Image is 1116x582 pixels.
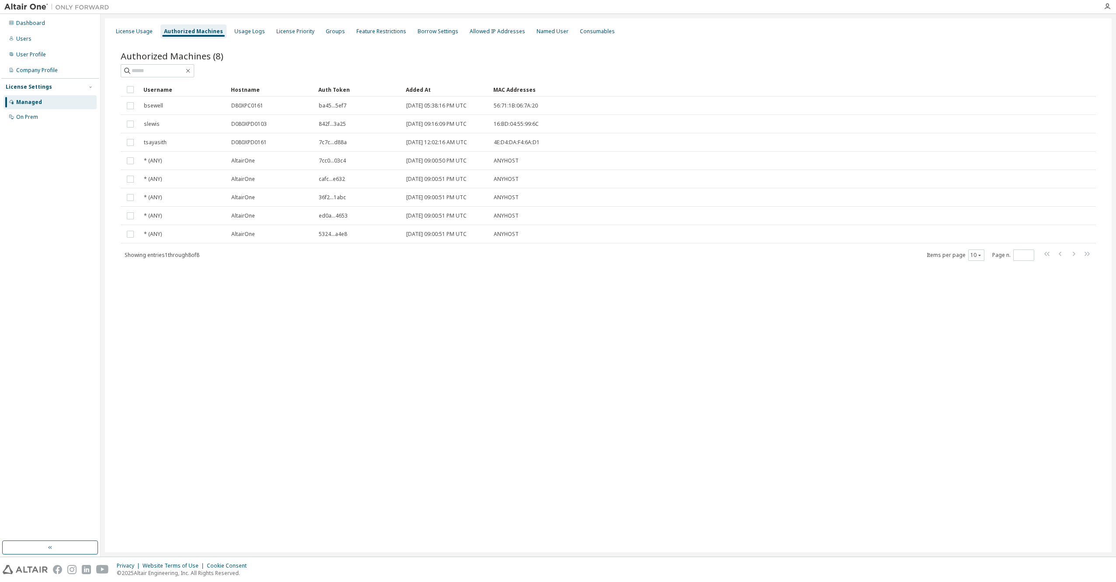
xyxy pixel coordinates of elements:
div: User Profile [16,51,46,58]
span: Showing entries 1 through 8 of 8 [125,251,199,259]
p: © 2025 Altair Engineering, Inc. All Rights Reserved. [117,569,252,577]
span: ANYHOST [494,176,519,183]
div: Users [16,35,31,42]
span: AltairOne [231,212,255,219]
span: AltairOne [231,157,255,164]
span: [DATE] 12:02:16 AM UTC [406,139,467,146]
div: Feature Restrictions [356,28,406,35]
span: [DATE] 05:38:16 PM UTC [406,102,467,109]
div: License Settings [6,83,52,90]
span: AltairOne [231,194,255,201]
span: 7cc0...03c4 [319,157,346,164]
span: Page n. [992,249,1034,261]
span: * (ANY) [144,176,162,183]
span: 36f2...1abc [319,194,346,201]
span: bsewell [144,102,163,109]
div: MAC Addresses [493,83,1004,97]
div: Groups [326,28,345,35]
div: Dashboard [16,20,45,27]
div: On Prem [16,114,38,121]
img: youtube.svg [96,565,109,574]
div: License Priority [276,28,314,35]
span: * (ANY) [144,212,162,219]
div: Usage Logs [234,28,265,35]
img: facebook.svg [53,565,62,574]
span: ANYHOST [494,194,519,201]
div: License Usage [116,28,153,35]
div: Authorized Machines [164,28,223,35]
span: D080XPD0161 [231,139,267,146]
span: 16:BD:04:55:99:6C [494,121,539,128]
span: [DATE] 09:00:51 PM UTC [406,212,467,219]
div: Privacy [117,562,143,569]
span: AltairOne [231,231,255,238]
div: Consumables [580,28,615,35]
span: ba45...5ef7 [319,102,346,109]
span: ANYHOST [494,231,519,238]
span: [DATE] 09:00:51 PM UTC [406,231,467,238]
div: Allowed IP Addresses [470,28,525,35]
span: D080XPD0103 [231,121,267,128]
span: D80XPC0161 [231,102,263,109]
span: [DATE] 09:00:51 PM UTC [406,176,467,183]
span: 5324...a4e8 [319,231,347,238]
div: Website Terms of Use [143,562,207,569]
div: Hostname [231,83,311,97]
div: Cookie Consent [207,562,252,569]
img: linkedin.svg [82,565,91,574]
span: 4E:D4:DA:F4:6A:D1 [494,139,540,146]
span: slewis [144,121,160,128]
span: [DATE] 09:00:51 PM UTC [406,194,467,201]
span: 842f...3a25 [319,121,346,128]
span: tsayasith [144,139,167,146]
span: * (ANY) [144,157,162,164]
span: [DATE] 09:00:50 PM UTC [406,157,467,164]
span: [DATE] 09:16:09 PM UTC [406,121,467,128]
div: Username [143,83,224,97]
div: Auth Token [318,83,399,97]
img: Altair One [4,3,114,11]
span: AltairOne [231,176,255,183]
img: instagram.svg [67,565,77,574]
span: Authorized Machines (8) [121,50,223,62]
div: Managed [16,99,42,106]
div: Borrow Settings [418,28,458,35]
span: cafc...e632 [319,176,345,183]
span: ANYHOST [494,212,519,219]
div: Named User [537,28,568,35]
span: 7c7c...d88a [319,139,347,146]
span: * (ANY) [144,194,162,201]
button: 10 [970,252,982,259]
span: * (ANY) [144,231,162,238]
span: ed0a...4653 [319,212,348,219]
span: Items per page [927,249,984,261]
div: Company Profile [16,67,58,74]
img: altair_logo.svg [3,565,48,574]
span: ANYHOST [494,157,519,164]
span: 56:71:1B:06:7A:20 [494,102,538,109]
div: Added At [406,83,486,97]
